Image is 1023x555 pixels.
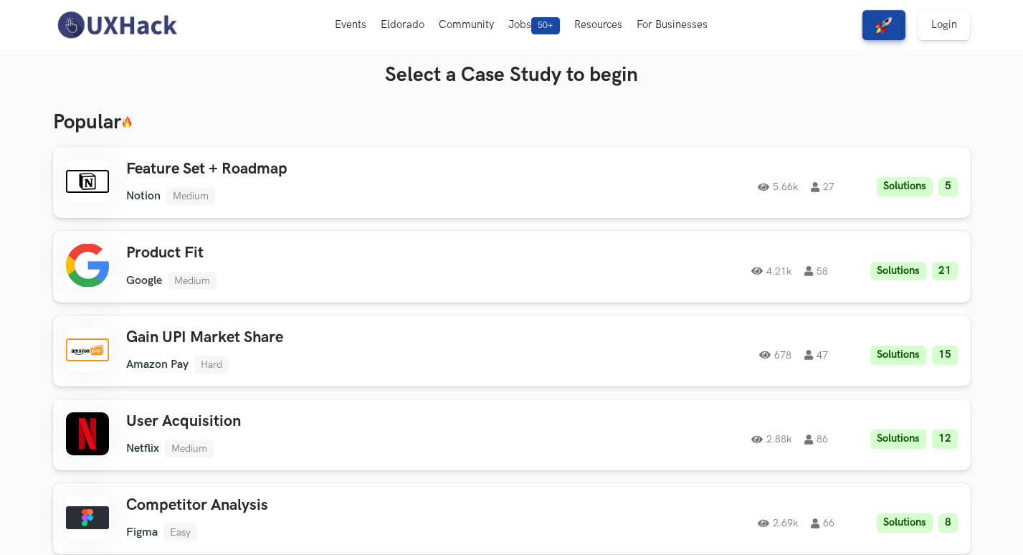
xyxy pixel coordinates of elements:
h3: Gain UPI Market Share [126,328,533,347]
li: Solutions [870,430,926,449]
h3: Competitor Analysis [126,496,533,515]
img: 🔥 [121,116,133,128]
li: Easy [163,523,197,541]
li: Google [126,274,162,288]
span: 47 [804,350,828,360]
h3: Feature Set + Roadmap [126,160,533,179]
a: Competitor AnalysisFigmaEasy2.69k66Solutions8 [53,483,971,554]
img: UXHack-logo.png [53,10,181,40]
li: Netflix [126,442,159,455]
li: Medium [166,187,215,205]
span: 50+ [531,17,560,34]
img: rocket [875,16,893,34]
li: Solutions [877,177,933,196]
a: Gain UPI Market ShareAmazon PayHard67847Solutions15 [53,316,971,386]
li: Medium [168,272,217,290]
li: Hard [194,356,229,374]
span: 27 [811,182,834,192]
li: Figma [126,526,158,539]
span: 66 [811,518,834,528]
li: Notion [126,189,161,203]
span: 4.21k [751,266,791,276]
span: 86 [804,435,828,445]
li: Solutions [870,262,926,281]
span: 5.66k [758,182,798,192]
span: 2.88k [751,435,791,445]
h3: User Acquisition [126,412,533,431]
li: 21 [932,262,958,281]
a: Product FitGoogleMedium4.21k58Solutions21 [53,231,971,302]
a: User AcquisitionNetflixMedium2.88k86Solutions12 [53,399,971,470]
span: 58 [804,266,828,276]
h3: Popular [53,110,971,135]
span: 2.69k [758,518,798,528]
li: 5 [938,177,958,196]
li: 12 [932,430,958,449]
a: Login [918,10,970,40]
li: Amazon Pay [126,358,189,371]
li: Solutions [870,346,926,365]
li: Medium [165,440,214,457]
li: Solutions [877,513,933,533]
li: 15 [932,346,958,365]
h3: Product Fit [126,244,533,262]
li: 8 [938,513,958,533]
a: Feature Set + RoadmapNotionMedium5.66k27Solutions5 [53,147,971,218]
span: 678 [759,350,791,360]
h3: Select a Case Study to begin [53,63,971,87]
